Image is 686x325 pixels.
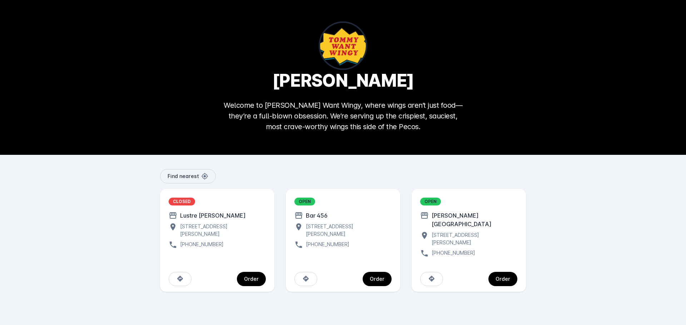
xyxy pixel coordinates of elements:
span: Find nearest [168,174,199,179]
div: Order [496,276,510,281]
div: [PHONE_NUMBER] [429,249,475,258]
div: Order [244,276,259,281]
div: [STREET_ADDRESS][PERSON_NAME] [177,223,266,238]
div: Bar 456 [303,211,328,220]
div: Order [370,276,384,281]
button: continue [488,272,517,286]
div: Lustre [PERSON_NAME] [177,211,246,220]
div: [PERSON_NAME][GEOGRAPHIC_DATA] [429,211,517,228]
div: [PHONE_NUMBER] [177,240,224,249]
button: continue [237,272,266,286]
div: OPEN [294,198,315,205]
div: [STREET_ADDRESS][PERSON_NAME] [303,223,392,238]
div: OPEN [420,198,441,205]
div: CLOSED [169,198,195,205]
div: [STREET_ADDRESS][PERSON_NAME] [429,231,517,246]
div: [PHONE_NUMBER] [303,240,349,249]
button: continue [363,272,392,286]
